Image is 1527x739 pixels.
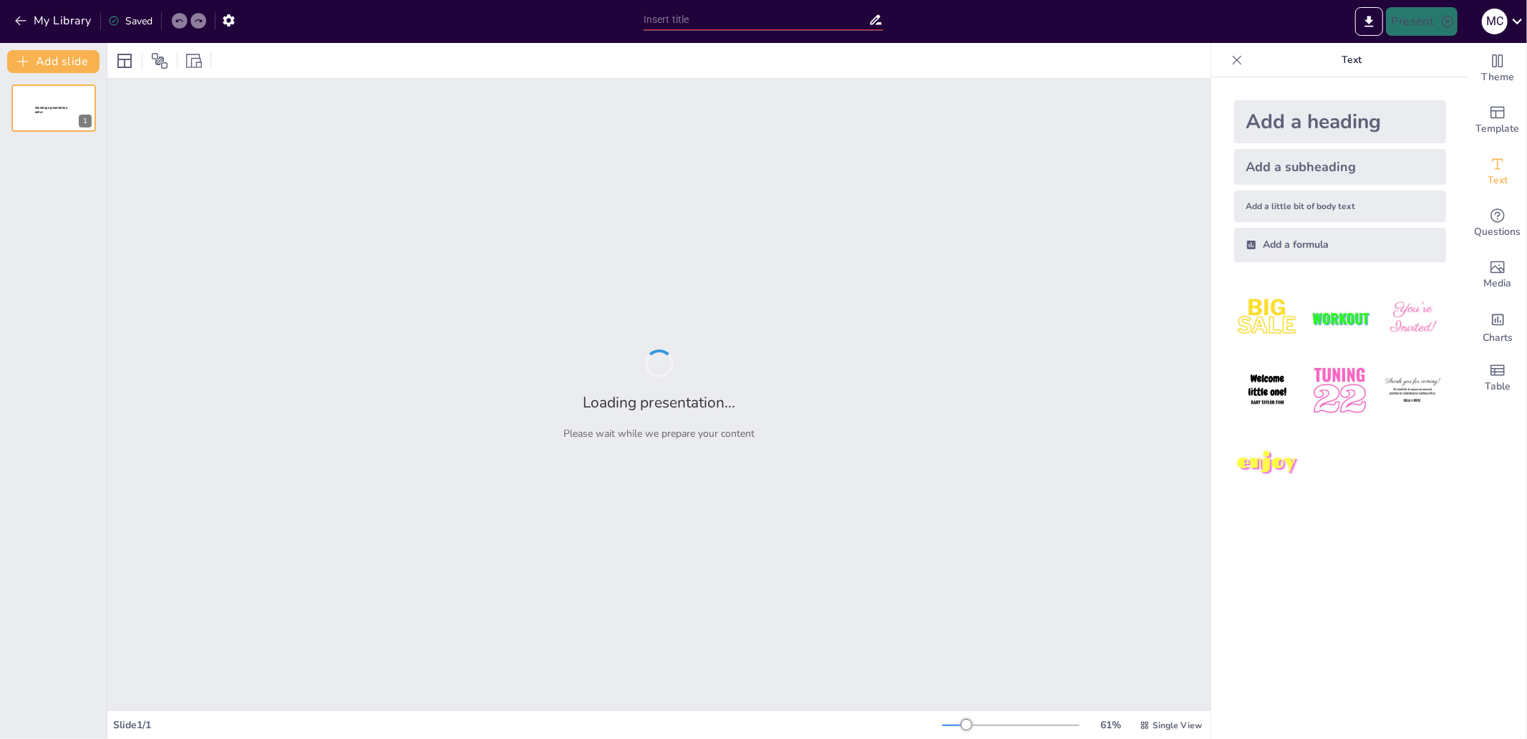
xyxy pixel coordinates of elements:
button: Add slide [7,50,100,73]
div: Add ready made slides [1469,95,1526,146]
button: M C [1482,7,1508,36]
img: 4.jpeg [1234,357,1301,424]
span: Theme [1481,69,1514,85]
h2: Loading presentation... [583,392,735,412]
span: Questions [1475,224,1521,240]
div: Add a little bit of body text [1234,190,1446,222]
span: Single View [1153,720,1202,731]
div: Add images, graphics, shapes or video [1469,249,1526,301]
div: 1 [11,84,96,132]
div: Add text boxes [1469,146,1526,198]
input: Insert title [644,9,869,30]
div: M C [1482,9,1508,34]
div: Slide 1 / 1 [113,718,942,732]
span: Sendsteps presentation editor [35,106,67,114]
div: Layout [113,49,136,72]
img: 5.jpeg [1307,357,1373,424]
span: Charts [1483,330,1513,346]
span: Text [1488,173,1508,188]
div: Add a subheading [1234,149,1446,185]
span: Template [1476,121,1520,137]
button: Present [1386,7,1458,36]
img: 2.jpeg [1307,285,1373,352]
span: Media [1484,276,1512,291]
div: Get real-time input from your audience [1469,198,1526,249]
span: Position [151,52,168,69]
div: Add charts and graphs [1469,301,1526,352]
div: Saved [108,14,152,28]
div: 1 [79,115,92,127]
p: Text [1249,43,1455,77]
button: My Library [11,9,97,32]
button: Export to PowerPoint [1355,7,1383,36]
span: Table [1485,379,1511,395]
img: 3.jpeg [1380,285,1446,352]
img: 6.jpeg [1380,357,1446,424]
div: Add a table [1469,352,1526,404]
div: Change the overall theme [1469,43,1526,95]
div: Resize presentation [183,49,205,72]
p: Please wait while we prepare your content [563,427,755,440]
div: Add a heading [1234,100,1446,143]
div: Add a formula [1234,228,1446,262]
img: 7.jpeg [1234,430,1301,497]
div: 61 % [1094,718,1128,732]
img: 1.jpeg [1234,285,1301,352]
